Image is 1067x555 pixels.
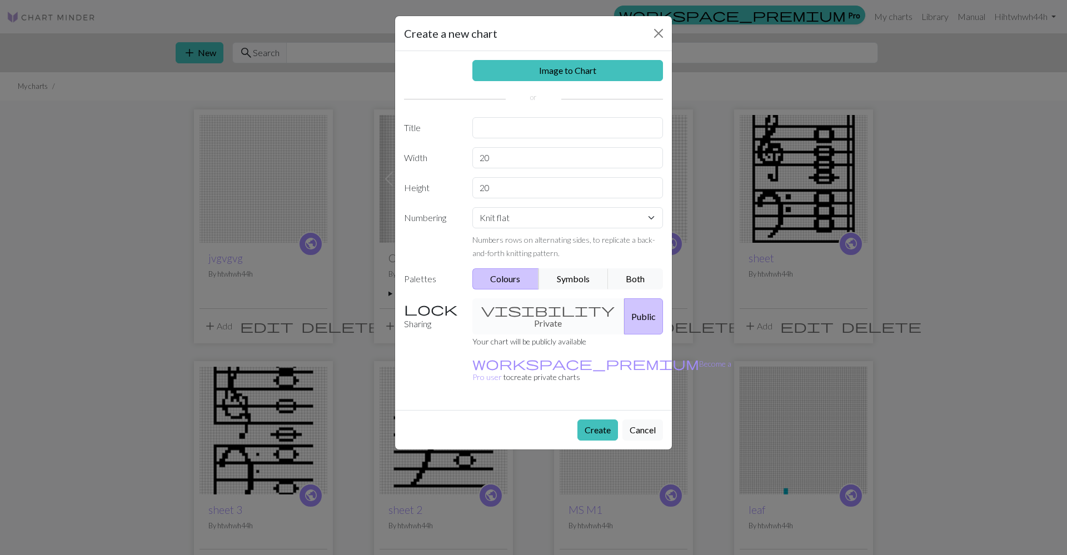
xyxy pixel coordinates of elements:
[397,117,466,138] label: Title
[397,268,466,289] label: Palettes
[539,268,609,289] button: Symbols
[472,60,664,81] a: Image to Chart
[622,419,663,441] button: Cancel
[404,25,497,42] h5: Create a new chart
[397,147,466,168] label: Width
[608,268,664,289] button: Both
[472,359,731,382] a: Become a Pro user
[472,235,655,258] small: Numbers rows on alternating sides, to replicate a back-and-forth knitting pattern.
[472,359,731,382] small: to create private charts
[397,177,466,198] label: Height
[577,419,618,441] button: Create
[472,268,540,289] button: Colours
[397,298,466,334] label: Sharing
[624,298,663,334] button: Public
[472,356,699,371] span: workspace_premium
[650,24,667,42] button: Close
[472,337,586,346] small: Your chart will be publicly available
[397,207,466,259] label: Numbering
